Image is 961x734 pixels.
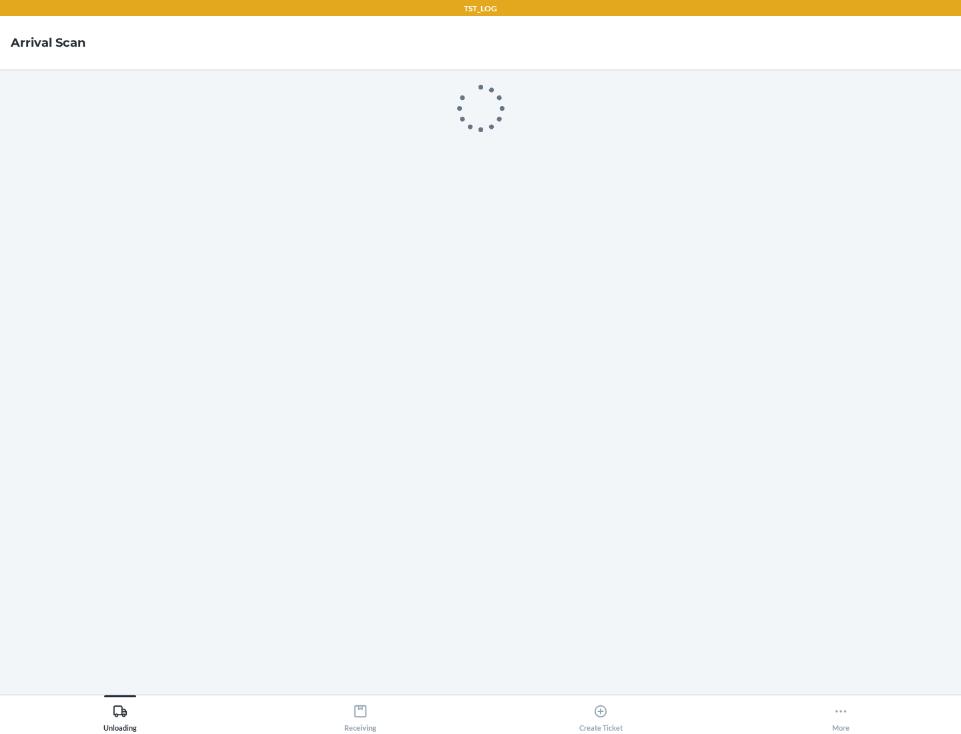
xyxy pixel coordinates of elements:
[721,695,961,732] button: More
[240,695,480,732] button: Receiving
[464,3,497,15] p: TST_LOG
[11,34,85,51] h4: Arrival Scan
[344,699,376,732] div: Receiving
[103,699,137,732] div: Unloading
[579,699,623,732] div: Create Ticket
[480,695,721,732] button: Create Ticket
[832,699,850,732] div: More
